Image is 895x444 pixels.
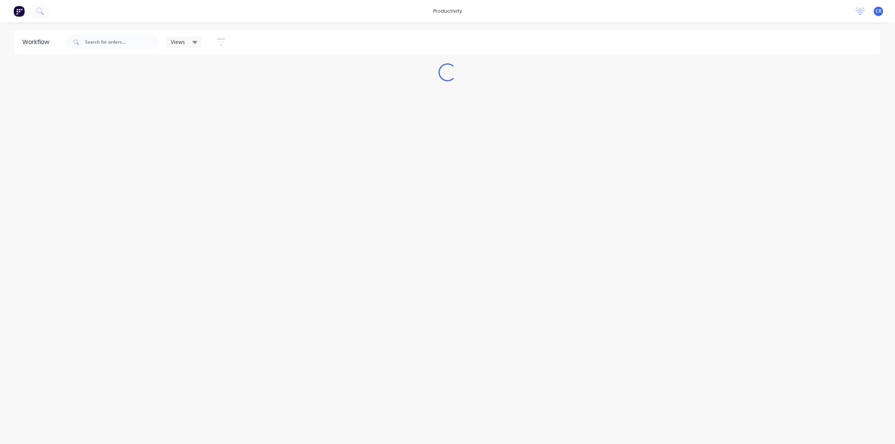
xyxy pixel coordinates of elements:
[430,6,466,17] div: productivity
[85,35,159,50] input: Search for orders...
[22,38,53,47] div: Workflow
[13,6,25,17] img: Factory
[876,8,882,15] span: CR
[171,38,185,46] span: Views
